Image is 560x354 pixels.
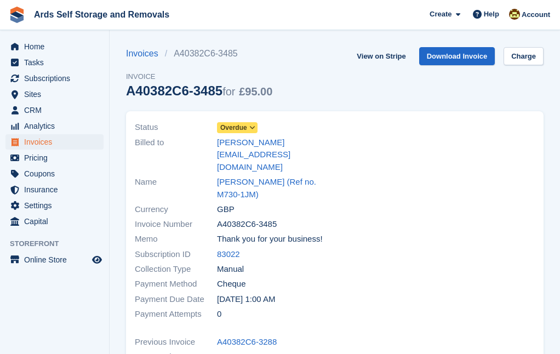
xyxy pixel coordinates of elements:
a: menu [5,134,104,150]
span: Invoice [126,71,272,82]
span: Invoices [24,134,90,150]
a: menu [5,87,104,102]
span: Account [522,9,550,20]
a: menu [5,39,104,54]
span: Tasks [24,55,90,70]
nav: breadcrumbs [126,47,272,60]
a: menu [5,71,104,86]
a: menu [5,150,104,165]
span: Payment Due Date [135,293,217,306]
a: Download Invoice [419,47,495,65]
a: menu [5,182,104,197]
div: A40382C6-3485 [126,83,272,98]
span: Pricing [24,150,90,165]
span: Cheque [217,278,246,290]
img: stora-icon-8386f47178a22dfd0bd8f6a31ec36ba5ce8667c1dd55bd0f319d3a0aa187defe.svg [9,7,25,23]
span: Previous Invoice [135,336,217,349]
a: [PERSON_NAME] (Ref no. M730-1JM) [217,176,328,201]
span: Thank you for your business! [217,233,323,245]
span: Payment Attempts [135,308,217,321]
span: Status [135,121,217,134]
span: Currency [135,203,217,216]
time: 2025-07-24 00:00:00 UTC [217,293,275,306]
span: A40382C6-3485 [217,218,277,231]
span: Online Store [24,252,90,267]
a: Overdue [217,121,258,134]
span: Insurance [24,182,90,197]
a: Ards Self Storage and Removals [30,5,174,24]
a: menu [5,102,104,118]
a: Invoices [126,47,165,60]
a: menu [5,214,104,229]
a: 83022 [217,248,240,261]
span: Invoice Number [135,218,217,231]
span: Home [24,39,90,54]
span: Name [135,176,217,201]
a: Charge [504,47,544,65]
span: Help [484,9,499,20]
span: Settings [24,198,90,213]
a: View on Stripe [352,47,410,65]
span: Sites [24,87,90,102]
a: menu [5,198,104,213]
span: Manual [217,263,244,276]
span: Overdue [220,123,247,133]
a: menu [5,252,104,267]
span: CRM [24,102,90,118]
img: Mark McFerran [509,9,520,20]
span: for [222,85,235,98]
span: Billed to [135,136,217,174]
span: Subscription ID [135,248,217,261]
a: [PERSON_NAME][EMAIL_ADDRESS][DOMAIN_NAME] [217,136,328,174]
a: menu [5,55,104,70]
a: A40382C6-3288 [217,336,277,349]
span: Collection Type [135,263,217,276]
span: Storefront [10,238,109,249]
span: Analytics [24,118,90,134]
span: GBP [217,203,235,216]
a: menu [5,118,104,134]
span: Subscriptions [24,71,90,86]
span: Memo [135,233,217,245]
a: Preview store [90,253,104,266]
span: Create [430,9,452,20]
span: 0 [217,308,221,321]
span: Coupons [24,166,90,181]
span: £95.00 [239,85,272,98]
span: Payment Method [135,278,217,290]
span: Capital [24,214,90,229]
a: menu [5,166,104,181]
